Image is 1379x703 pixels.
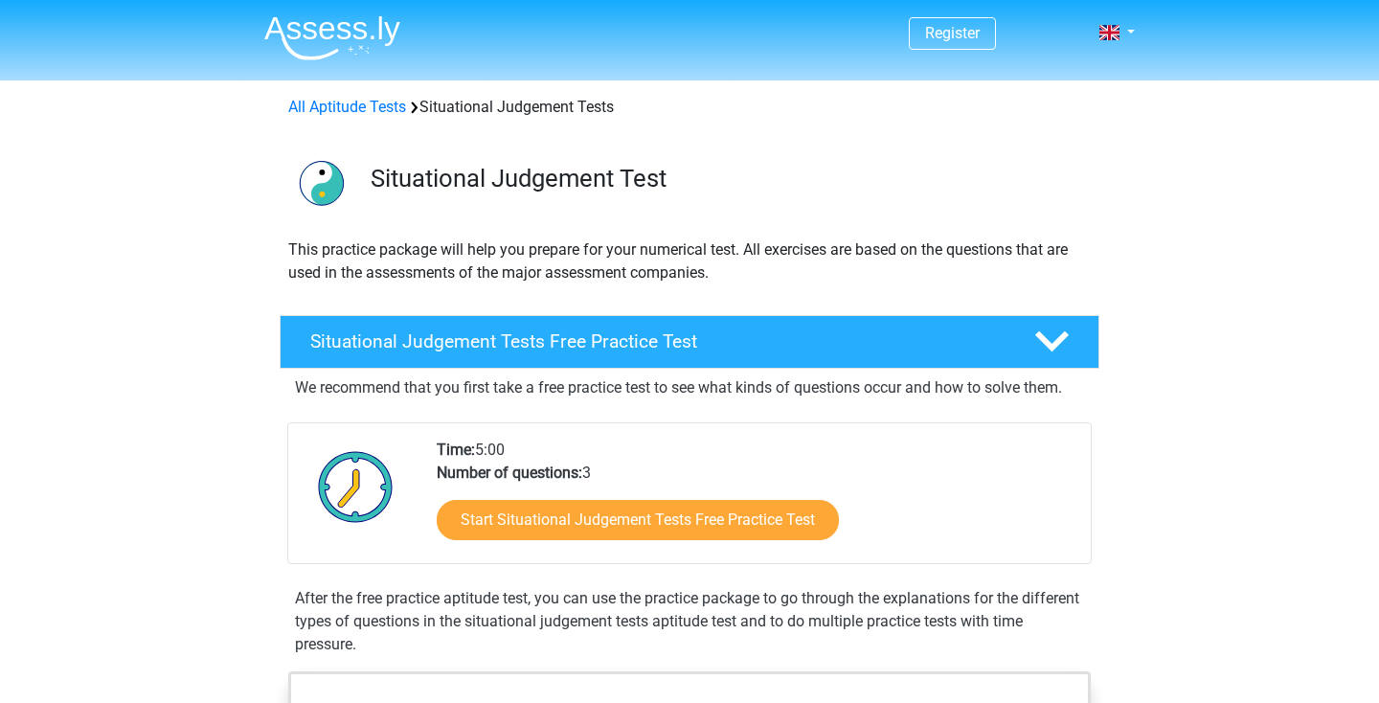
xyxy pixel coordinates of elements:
div: 5:00 3 [422,439,1090,563]
b: Number of questions: [437,464,582,482]
div: After the free practice aptitude test, you can use the practice package to go through the explana... [287,587,1092,656]
img: Assessly [264,15,400,60]
div: Situational Judgement Tests [281,96,1098,119]
h4: Situational Judgement Tests Free Practice Test [310,330,1004,352]
p: This practice package will help you prepare for your numerical test. All exercises are based on t... [288,238,1091,284]
a: Register [925,24,980,42]
b: Time: [437,441,475,459]
img: situational judgement tests [281,142,362,223]
a: Situational Judgement Tests Free Practice Test [272,315,1107,369]
img: Clock [307,439,404,534]
a: Start Situational Judgement Tests Free Practice Test [437,500,839,540]
h3: Situational Judgement Test [371,164,1084,193]
p: We recommend that you first take a free practice test to see what kinds of questions occur and ho... [295,376,1084,399]
a: All Aptitude Tests [288,98,406,116]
